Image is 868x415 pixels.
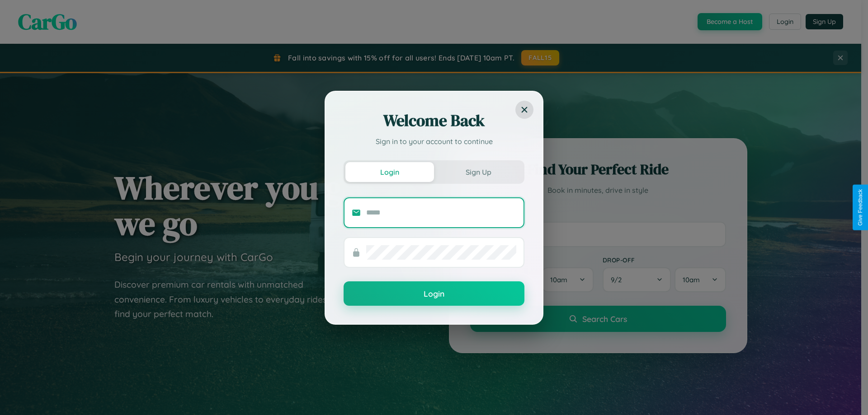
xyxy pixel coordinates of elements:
[344,281,524,306] button: Login
[344,136,524,147] p: Sign in to your account to continue
[344,110,524,131] h2: Welcome Back
[345,162,434,182] button: Login
[434,162,523,182] button: Sign Up
[857,189,863,226] div: Give Feedback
